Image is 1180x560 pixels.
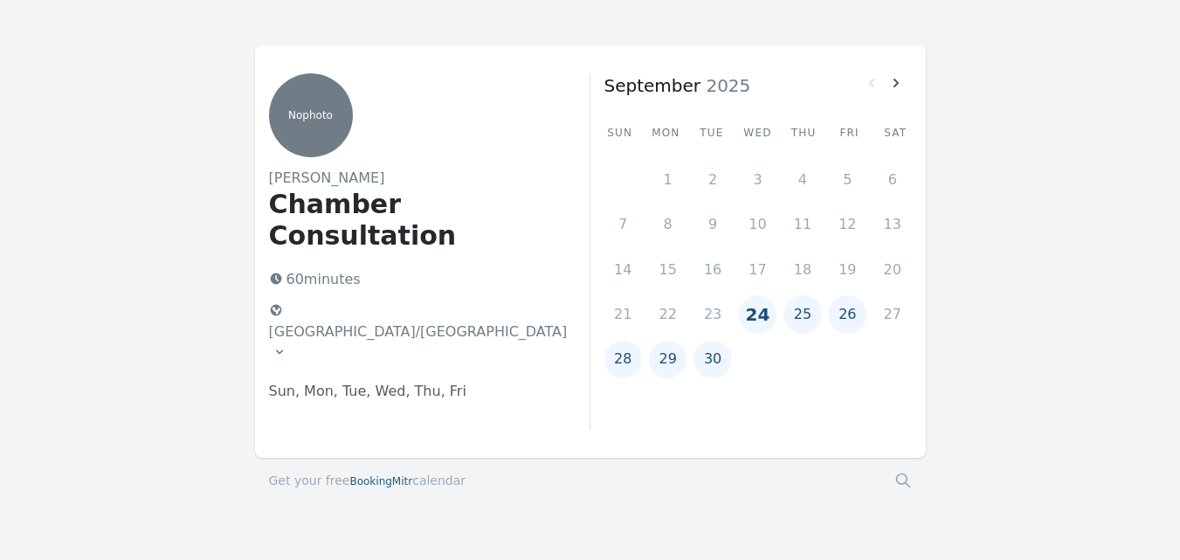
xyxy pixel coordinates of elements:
h1: Chamber Consultation [269,189,562,252]
button: 7 [604,205,642,243]
button: 1 [649,161,687,198]
button: 2 [694,161,731,198]
div: Thu [788,126,820,140]
p: Sun, Mon, Tue, Wed, Thu, Fri [269,381,562,402]
button: 8 [649,205,687,243]
div: Mon [650,126,682,140]
button: 16 [694,251,731,288]
strong: September [604,75,701,96]
p: No photo [269,108,353,122]
button: 19 [829,251,866,288]
button: 29 [649,341,687,378]
button: 5 [829,161,866,198]
button: 18 [783,251,821,288]
div: Wed [742,126,774,140]
button: 27 [873,295,911,333]
a: Get your freeBookingMitrcalendar [269,472,466,489]
p: 60 minutes [262,266,562,294]
button: 12 [829,205,866,243]
button: 22 [649,295,687,333]
button: 3 [739,161,776,198]
button: 6 [873,161,911,198]
button: 14 [604,251,642,288]
button: 11 [783,205,821,243]
button: 17 [739,251,776,288]
button: [GEOGRAPHIC_DATA]/[GEOGRAPHIC_DATA] [262,297,575,367]
button: 10 [739,205,776,243]
button: 21 [604,295,642,333]
button: 9 [694,205,731,243]
button: 20 [873,251,911,288]
button: 30 [694,341,731,378]
button: 23 [694,295,731,333]
button: 24 [739,295,776,333]
button: 15 [649,251,687,288]
div: Tue [696,126,728,140]
button: 4 [783,161,821,198]
span: BookingMitr [349,475,412,487]
button: 13 [873,205,911,243]
button: 28 [604,341,642,378]
h2: [PERSON_NAME] [269,168,562,189]
div: Sat [880,126,912,140]
div: Fri [833,126,866,140]
button: 26 [829,295,866,333]
button: 25 [783,295,821,333]
span: 2025 [700,75,750,96]
div: Sun [604,126,637,140]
